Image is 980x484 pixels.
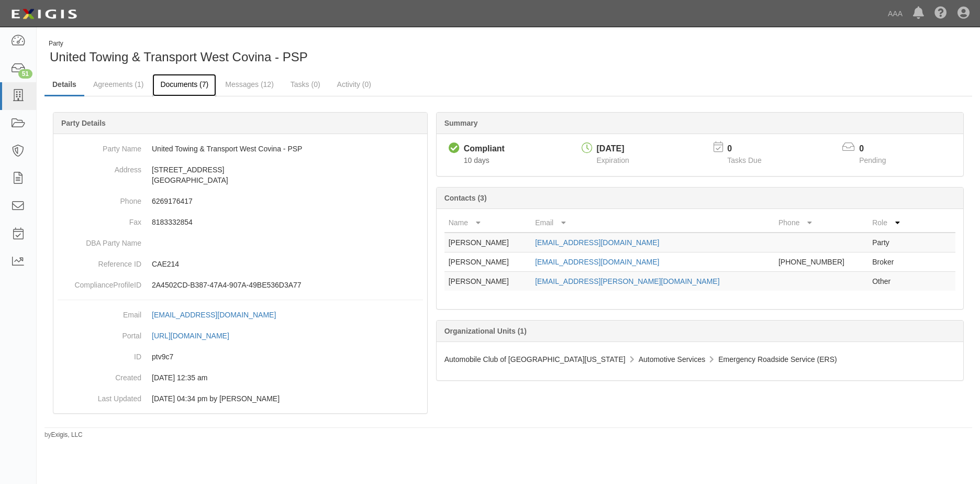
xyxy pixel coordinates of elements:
[444,119,478,127] b: Summary
[444,327,527,335] b: Organizational Units (1)
[51,431,83,438] a: Exigis, LLC
[152,280,423,290] p: 2A4502CD-B387-47A4-907A-49BE536D3A77
[50,50,308,64] span: United Towing & Transport West Covina - PSP
[859,143,899,155] p: 0
[597,156,629,164] span: Expiration
[718,355,837,364] span: Emergency Roadside Service (ERS)
[152,332,241,340] a: [URL][DOMAIN_NAME]
[868,272,914,291] td: Other
[774,252,868,272] td: [PHONE_NUMBER]
[18,69,32,79] div: 51
[58,388,423,409] dd: 03/25/2024 04:34 pm by Benjamin Tully
[58,367,141,383] dt: Created
[444,355,626,364] span: Automobile Club of [GEOGRAPHIC_DATA][US_STATE]
[58,159,423,191] dd: [STREET_ADDRESS] [GEOGRAPHIC_DATA]
[868,233,914,252] td: Party
[61,119,106,127] b: Party Details
[58,159,141,175] dt: Address
[597,143,629,155] div: [DATE]
[444,233,531,252] td: [PERSON_NAME]
[58,138,141,154] dt: Party Name
[152,259,423,269] p: CAE214
[58,191,423,212] dd: 6269176417
[934,7,947,20] i: Help Center - Complianz
[883,3,908,24] a: AAA
[444,194,487,202] b: Contacts (3)
[58,367,423,388] dd: 03/10/2023 12:35 am
[329,74,379,95] a: Activity (0)
[535,277,719,285] a: [EMAIL_ADDRESS][PERSON_NAME][DOMAIN_NAME]
[85,74,151,95] a: Agreements (1)
[868,213,914,233] th: Role
[44,431,83,439] small: by
[774,213,868,233] th: Phone
[727,143,774,155] p: 0
[535,258,659,266] a: [EMAIL_ADDRESS][DOMAIN_NAME]
[217,74,282,95] a: Messages (12)
[152,311,287,319] a: [EMAIL_ADDRESS][DOMAIN_NAME]
[58,191,141,206] dt: Phone
[152,74,216,96] a: Documents (7)
[444,252,531,272] td: [PERSON_NAME]
[58,233,141,248] dt: DBA Party Name
[444,272,531,291] td: [PERSON_NAME]
[464,156,489,164] span: Since 09/09/2025
[449,143,460,154] i: Compliant
[58,138,423,159] dd: United Towing & Transport West Covina - PSP
[58,304,141,320] dt: Email
[868,252,914,272] td: Broker
[58,346,141,362] dt: ID
[444,213,531,233] th: Name
[727,156,761,164] span: Tasks Due
[58,212,141,227] dt: Fax
[44,39,500,66] div: United Towing & Transport West Covina - PSP
[44,74,84,96] a: Details
[58,212,423,233] dd: 8183332854
[58,274,141,290] dt: ComplianceProfileID
[58,325,141,341] dt: Portal
[859,156,886,164] span: Pending
[58,346,423,367] dd: ptv9c7
[58,388,141,404] dt: Last Updated
[58,254,141,269] dt: Reference ID
[49,39,308,48] div: Party
[152,310,276,320] div: [EMAIL_ADDRESS][DOMAIN_NAME]
[639,355,706,364] span: Automotive Services
[464,143,505,155] div: Compliant
[531,213,774,233] th: Email
[535,238,659,247] a: [EMAIL_ADDRESS][DOMAIN_NAME]
[8,5,80,24] img: logo-5460c22ac91f19d4615b14bd174203de0afe785f0fc80cf4dbbc73dc1793850b.png
[283,74,328,95] a: Tasks (0)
